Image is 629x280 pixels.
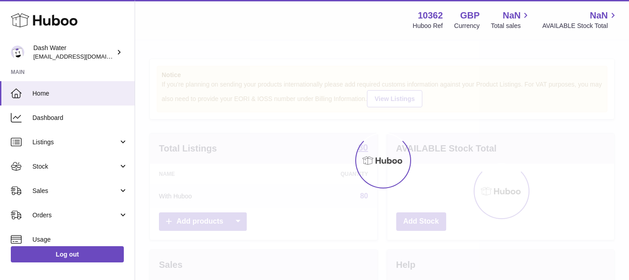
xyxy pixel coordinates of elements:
[11,246,124,262] a: Log out
[33,53,132,60] span: [EMAIL_ADDRESS][DOMAIN_NAME]
[491,9,531,30] a: NaN Total sales
[32,89,128,98] span: Home
[502,9,520,22] span: NaN
[32,235,128,244] span: Usage
[590,9,608,22] span: NaN
[542,9,618,30] a: NaN AVAILABLE Stock Total
[491,22,531,30] span: Total sales
[460,9,480,22] strong: GBP
[542,22,618,30] span: AVAILABLE Stock Total
[454,22,480,30] div: Currency
[11,46,24,59] img: internalAdmin-10362@internal.huboo.com
[32,211,118,220] span: Orders
[32,138,118,147] span: Listings
[418,9,443,22] strong: 10362
[413,22,443,30] div: Huboo Ref
[33,44,114,61] div: Dash Water
[32,114,128,122] span: Dashboard
[32,187,118,195] span: Sales
[32,162,118,171] span: Stock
